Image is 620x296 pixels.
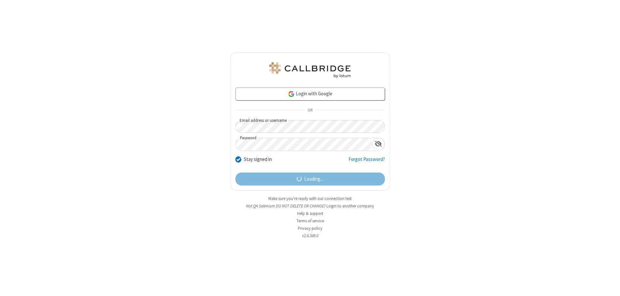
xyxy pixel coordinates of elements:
span: OR [305,106,315,115]
li: Not QA Selenium DO NOT DELETE OR CHANGE? [230,203,390,209]
span: Loading... [304,175,323,183]
input: Password [236,138,372,151]
a: Login with Google [235,88,385,100]
a: Forgot Password? [348,156,385,168]
button: Loading... [235,173,385,185]
a: Privacy policy [298,226,322,231]
a: Terms of service [296,218,324,224]
a: Make sure you're ready with our connection test [268,196,352,201]
button: Login to another company [326,203,374,209]
input: Email address or username [235,120,385,133]
label: Stay signed in [244,156,272,163]
img: google-icon.png [288,90,295,98]
img: QA Selenium DO NOT DELETE OR CHANGE [268,62,352,78]
li: v2.6.349.0 [230,233,390,239]
div: Show password [372,138,385,150]
a: Help & support [297,211,323,216]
